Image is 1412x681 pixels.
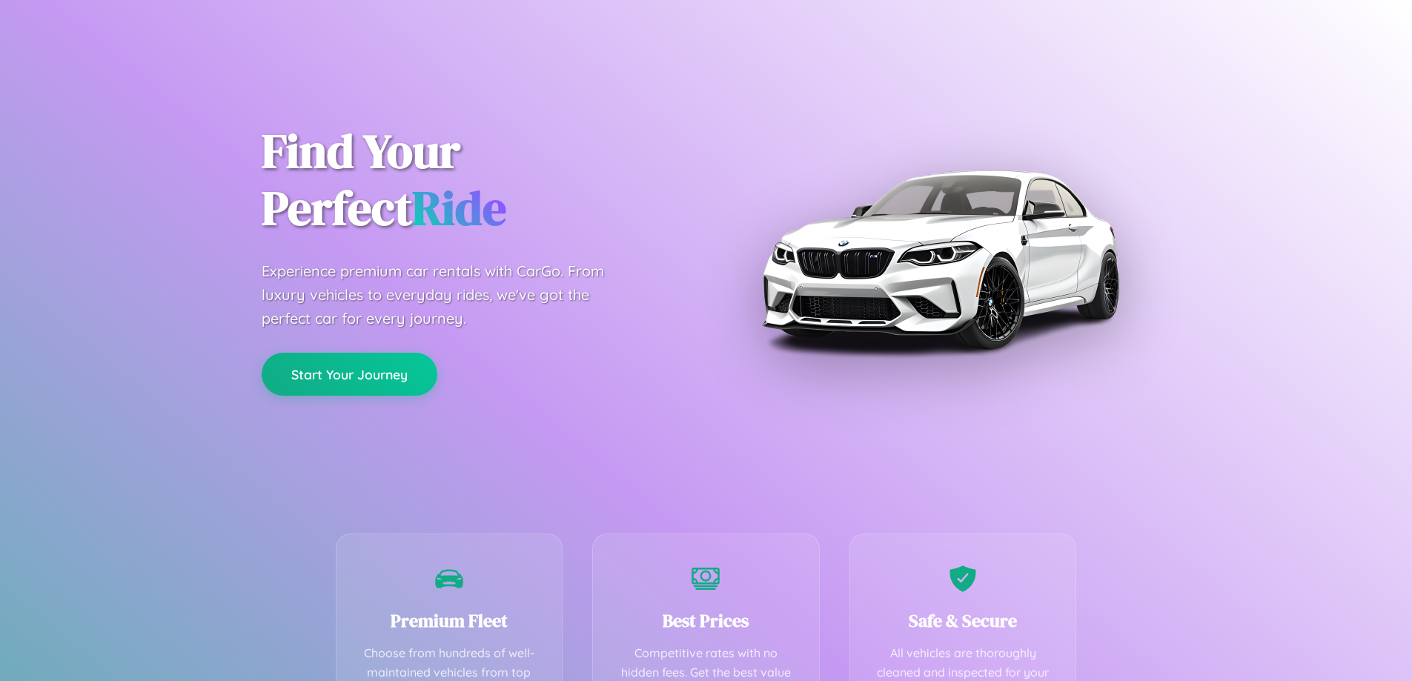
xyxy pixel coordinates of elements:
[359,608,540,633] h3: Premium Fleet
[412,176,506,240] span: Ride
[262,353,437,396] button: Start Your Journey
[615,608,797,633] h3: Best Prices
[872,608,1054,633] h3: Safe & Secure
[755,74,1125,445] img: Premium BMW car rental vehicle
[262,259,632,330] p: Experience premium car rentals with CarGo. From luxury vehicles to everyday rides, we've got the ...
[262,123,684,237] h1: Find Your Perfect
